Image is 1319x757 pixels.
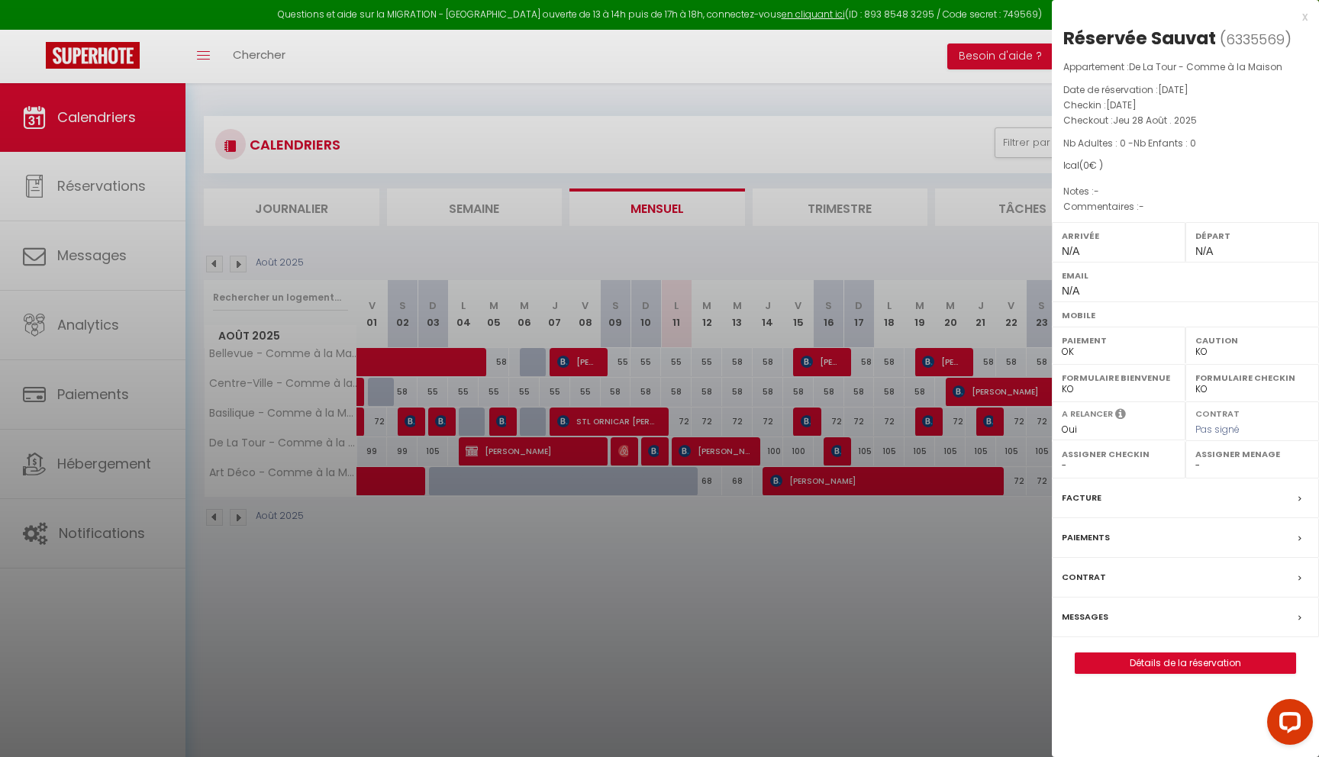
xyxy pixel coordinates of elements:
span: ( ) [1220,28,1292,50]
span: - [1094,185,1099,198]
iframe: LiveChat chat widget [1255,693,1319,757]
span: - [1139,200,1144,213]
div: Ical [1063,159,1308,173]
span: ( € ) [1079,159,1103,172]
span: N/A [1062,245,1079,257]
label: Messages [1062,609,1108,625]
label: Assigner Menage [1195,446,1309,462]
label: Contrat [1062,569,1106,585]
label: Email [1062,268,1309,283]
label: Contrat [1195,407,1240,417]
label: Mobile [1062,308,1309,323]
span: N/A [1195,245,1213,257]
label: A relancer [1062,407,1113,420]
p: Notes : [1063,184,1308,199]
span: [DATE] [1158,83,1188,96]
label: Caution [1195,333,1309,348]
label: Départ [1195,228,1309,243]
span: 0 [1083,159,1089,172]
label: Paiement [1062,333,1175,348]
span: Nb Adultes : 0 - [1063,137,1196,150]
p: Appartement : [1063,60,1308,75]
i: Sélectionner OUI si vous souhaiter envoyer les séquences de messages post-checkout [1115,407,1126,424]
span: Jeu 28 Août . 2025 [1113,114,1197,127]
span: [DATE] [1106,98,1137,111]
a: Détails de la réservation [1076,653,1295,673]
span: 6335569 [1226,30,1285,49]
label: Assigner Checkin [1062,446,1175,462]
p: Commentaires : [1063,199,1308,214]
label: Formulaire Bienvenue [1062,370,1175,385]
p: Checkout : [1063,113,1308,128]
label: Facture [1062,490,1101,506]
span: De La Tour - Comme à la Maison [1129,60,1282,73]
p: Date de réservation : [1063,82,1308,98]
span: N/A [1062,285,1079,297]
span: Nb Enfants : 0 [1134,137,1196,150]
div: Réservée Sauvat [1063,26,1216,50]
div: x [1052,8,1308,26]
p: Checkin : [1063,98,1308,113]
label: Paiements [1062,530,1110,546]
label: Arrivée [1062,228,1175,243]
span: Pas signé [1195,423,1240,436]
button: Détails de la réservation [1075,652,1296,674]
label: Formulaire Checkin [1195,370,1309,385]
